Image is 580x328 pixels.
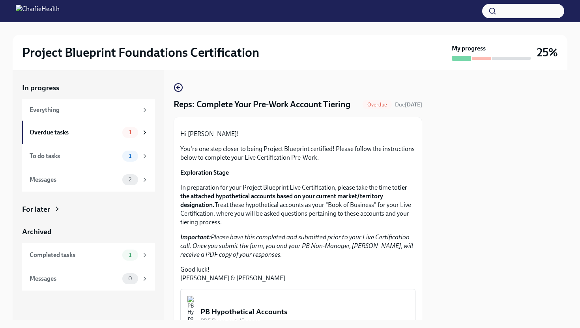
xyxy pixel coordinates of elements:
[22,45,259,60] h2: Project Blueprint Foundations Certification
[180,233,413,258] em: Please have this completed and submitted prior to your Live Certification call. Once you submit t...
[30,274,119,283] div: Messages
[124,252,136,258] span: 1
[30,175,119,184] div: Messages
[22,83,155,93] a: In progress
[395,101,422,108] span: Due
[395,101,422,108] span: September 15th, 2025 11:00
[180,265,415,283] p: Good luck! [PERSON_NAME] & [PERSON_NAME]
[22,168,155,192] a: Messages2
[363,102,392,108] span: Overdue
[30,106,138,114] div: Everything
[22,267,155,291] a: Messages0
[22,243,155,267] a: Completed tasks1
[405,101,422,108] strong: [DATE]
[30,251,119,259] div: Completed tasks
[180,145,415,162] p: You're one step closer to being Project Blueprint certified! Please follow the instructions below...
[30,152,119,160] div: To do tasks
[22,99,155,121] a: Everything
[124,129,136,135] span: 1
[180,233,211,241] strong: Important:
[452,44,486,53] strong: My progress
[22,121,155,144] a: Overdue tasks1
[200,307,409,317] div: PB Hypothetical Accounts
[180,183,415,227] p: In preparation for your Project Blueprint Live Certification, please take the time to Treat these...
[200,317,409,324] div: PDF Document • 15 pages
[22,144,155,168] a: To do tasks1
[180,130,415,138] p: Hi [PERSON_NAME]!
[174,99,350,110] h4: Reps: Complete Your Pre-Work Account Tiering
[180,169,229,176] strong: Exploration Stage
[22,204,50,214] div: For later
[22,227,155,237] a: Archived
[180,184,407,209] strong: tier the attached hypothetical accounts based on your current market/territory designation.
[16,5,60,17] img: CharlieHealth
[30,128,119,137] div: Overdue tasks
[537,45,558,60] h3: 25%
[124,153,136,159] span: 1
[124,177,136,183] span: 2
[123,276,137,281] span: 0
[22,204,155,214] a: For later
